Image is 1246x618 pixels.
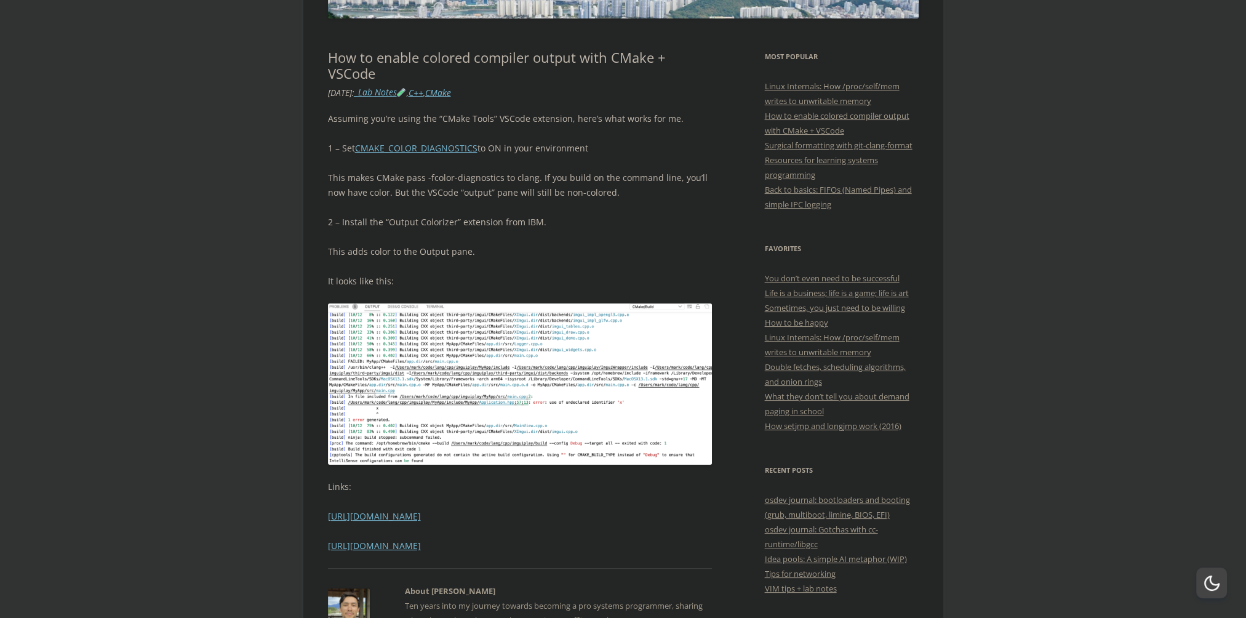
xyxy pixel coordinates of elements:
p: This adds color to the Output pane. [328,244,713,259]
a: C++ [408,86,423,98]
a: What they don’t tell you about demand paging in school [765,391,909,417]
p: 2 – Install the “Output Colorizer” extension from IBM. [328,215,713,230]
h3: Most Popular [765,49,919,64]
h3: Recent Posts [765,463,919,478]
a: [URL][DOMAIN_NAME] [328,510,421,522]
a: Life is a business; life is a game; life is art [765,287,909,299]
a: Idea pools: A simple AI metaphor (WIP) [765,553,907,564]
a: Sometimes, you just need to be willing [765,302,905,313]
i: : , , [328,86,451,98]
a: Back to basics: FIFOs (Named Pipes) and simple IPC logging [765,184,912,210]
a: osdev journal: Gotchas with cc-runtime/libgcc [765,524,878,550]
h1: How to enable colored compiler output with CMake + VSCode [328,49,713,82]
a: How to be happy [765,317,828,328]
a: osdev journal: bootloaders and booting (grub, multiboot, limine, BIOS, EFI) [765,494,910,520]
a: You don’t even need to be successful [765,273,900,284]
p: Assuming you’re using the “CMake Tools” VSCode extension, here’s what works for me. [328,111,713,126]
h3: Favorites [765,241,919,256]
a: Surgical formatting with git-clang-format [765,140,913,151]
p: 1 – Set to ON in your environment [328,141,713,156]
a: [URL][DOMAIN_NAME] [328,540,421,552]
time: [DATE] [328,86,352,98]
a: How to enable colored compiler output with CMake + VSCode [765,110,909,136]
a: VIM tips + lab notes [765,583,837,594]
a: CMAKE_COLOR_DIAGNOSTICS [355,142,477,154]
a: Tips for networking [765,568,836,579]
a: _Lab Notes [354,86,407,98]
h2: About [PERSON_NAME] [405,584,713,598]
a: CMake [425,86,450,98]
p: This makes CMake pass -fcolor-diagnostics to clang. If you build on the command line, you’ll now ... [328,171,713,200]
p: It looks like this: [328,274,713,289]
a: How setjmp and longjmp work (2016) [765,420,901,431]
a: Double fetches, scheduling algorithms, and onion rings [765,361,906,387]
a: Resources for learning systems programming [765,154,878,180]
a: Linux Internals: How /proc/self/mem writes to unwritable memory [765,332,900,358]
p: Links: [328,480,713,494]
img: 🧪 [397,88,405,97]
a: Linux Internals: How /proc/self/mem writes to unwritable memory [765,81,900,106]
